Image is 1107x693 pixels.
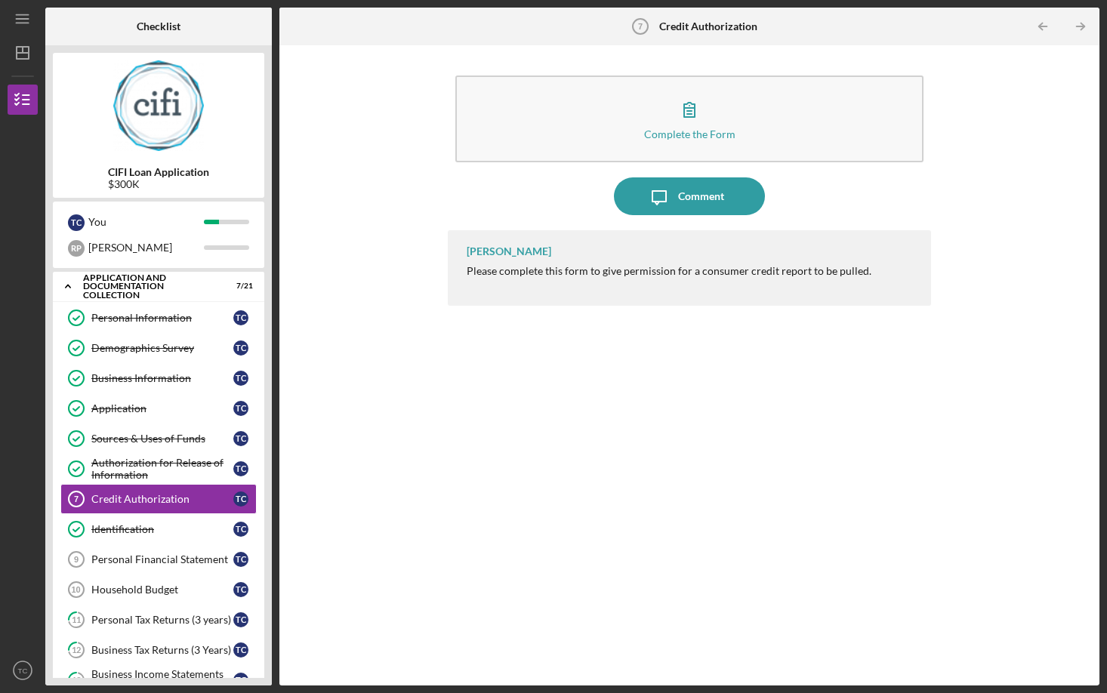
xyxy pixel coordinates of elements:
[60,544,257,574] a: 9Personal Financial StatementTC
[455,75,924,162] button: Complete the Form
[226,282,253,291] div: 7 / 21
[233,673,248,688] div: T C
[91,372,233,384] div: Business Information
[233,612,248,627] div: T C
[91,584,233,596] div: Household Budget
[60,574,257,605] a: 10Household BudgetTC
[638,22,643,31] tspan: 7
[91,614,233,626] div: Personal Tax Returns (3 years)
[74,494,79,504] tspan: 7
[68,240,85,257] div: R P
[53,60,264,151] img: Product logo
[88,235,204,260] div: [PERSON_NAME]
[91,433,233,445] div: Sources & Uses of Funds
[659,20,757,32] b: Credit Authorization
[233,522,248,537] div: T C
[108,178,209,190] div: $300K
[91,553,233,565] div: Personal Financial Statement
[60,363,257,393] a: Business InformationTC
[83,273,215,300] div: Application and Documentation Collection
[137,20,180,32] b: Checklist
[233,371,248,386] div: T C
[644,128,735,140] div: Complete the Form
[467,265,871,277] div: Please complete this form to give permission for a consumer credit report to be pulled.
[60,303,257,333] a: Personal InformationTC
[233,491,248,507] div: T C
[233,401,248,416] div: T C
[233,461,248,476] div: T C
[91,312,233,324] div: Personal Information
[233,310,248,325] div: T C
[60,514,257,544] a: IdentificationTC
[18,667,28,675] text: TC
[60,333,257,363] a: Demographics SurveyTC
[91,493,233,505] div: Credit Authorization
[91,342,233,354] div: Demographics Survey
[60,454,257,484] a: Authorization for Release of InformationTC
[233,582,248,597] div: T C
[91,402,233,414] div: Application
[60,605,257,635] a: 11Personal Tax Returns (3 years)TC
[467,245,551,257] div: [PERSON_NAME]
[68,214,85,231] div: T C
[233,431,248,446] div: T C
[614,177,765,215] button: Comment
[71,585,80,594] tspan: 10
[233,340,248,356] div: T C
[91,457,233,481] div: Authorization for Release of Information
[72,615,81,625] tspan: 11
[108,166,209,178] b: CIFI Loan Application
[88,209,204,235] div: You
[91,523,233,535] div: Identification
[678,177,724,215] div: Comment
[60,635,257,665] a: 12Business Tax Returns (3 Years)TC
[72,676,81,685] tspan: 13
[91,668,233,692] div: Business Income Statements (2 Years & Current)
[8,655,38,685] button: TC
[60,423,257,454] a: Sources & Uses of FundsTC
[233,552,248,567] div: T C
[91,644,233,656] div: Business Tax Returns (3 Years)
[74,555,79,564] tspan: 9
[233,642,248,658] div: T C
[60,393,257,423] a: ApplicationTC
[72,645,81,655] tspan: 12
[60,484,257,514] a: 7Credit AuthorizationTC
